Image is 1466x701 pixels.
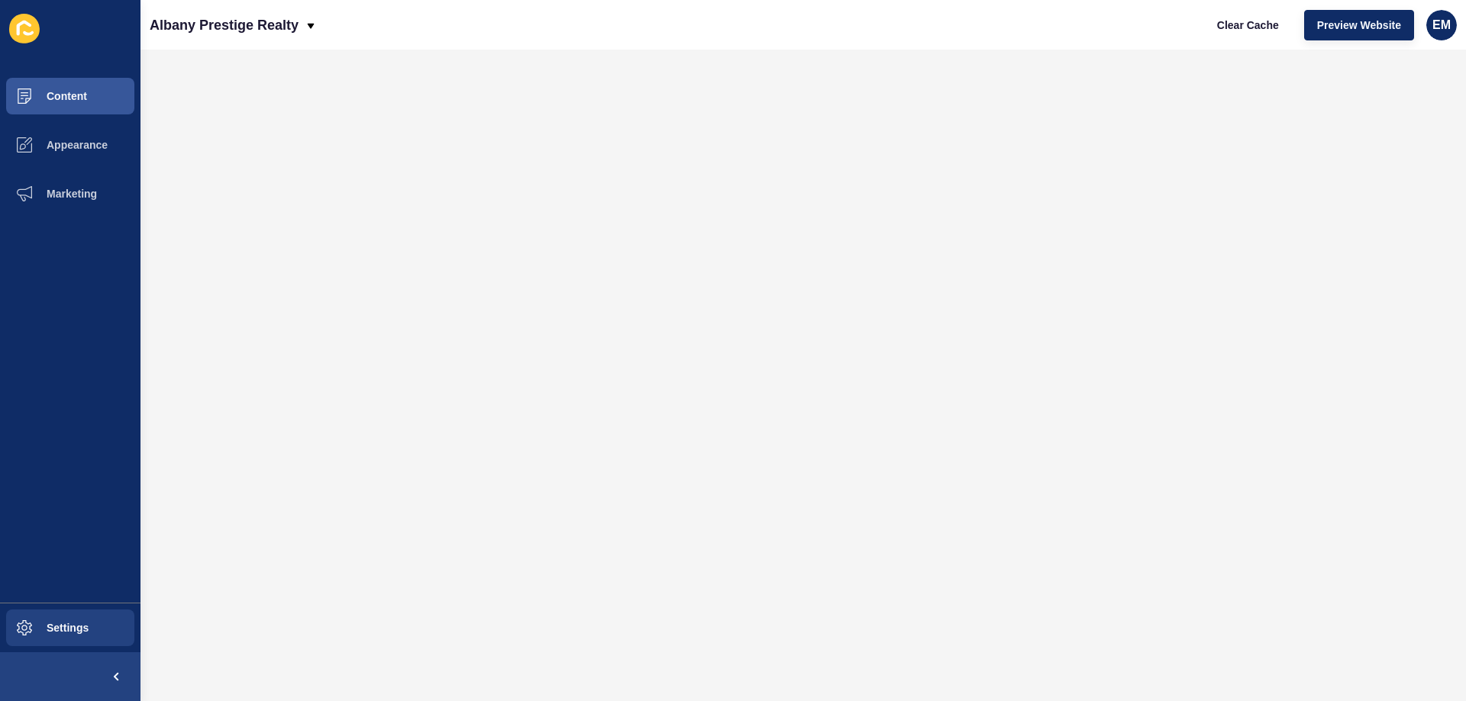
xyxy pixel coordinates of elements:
span: Preview Website [1317,18,1401,33]
span: Clear Cache [1217,18,1279,33]
p: Albany Prestige Realty [150,6,299,44]
button: Preview Website [1304,10,1414,40]
span: EM [1432,18,1451,33]
button: Clear Cache [1204,10,1292,40]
